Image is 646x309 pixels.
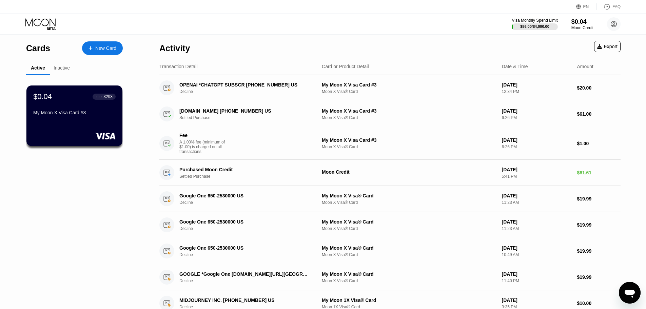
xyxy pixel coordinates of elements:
div: $86.00 / $4,000.00 [520,24,549,28]
div: Inactive [54,65,70,71]
div: Active [31,65,45,71]
iframe: Кнопка запуска окна обмена сообщениями [619,282,641,304]
div: [DOMAIN_NAME] [PHONE_NUMBER] US [179,108,311,114]
div: ● ● ● ● [96,96,102,98]
div: 11:40 PM [502,278,572,283]
div: Google One 650-2530000 US [179,193,311,198]
div: [DATE] [502,245,572,251]
div: Settled Purchase [179,174,321,179]
div: Moon Credit [322,169,496,175]
div: My Moon X Visa Card #3 [322,137,496,143]
div: Purchased Moon Credit [179,167,311,172]
div: My Moon X Visa Card #3 [322,108,496,114]
div: EN [576,3,597,10]
div: A 1.00% fee (minimum of $1.00) is charged on all transactions [179,140,230,154]
div: [DATE] [502,108,572,114]
div: My Moon X Visa Card #3 [322,82,496,88]
div: $10.00 [577,301,621,306]
div: My Moon X Visa® Card [322,245,496,251]
div: Moon X Visa® Card [322,200,496,205]
div: 5:41 PM [502,174,572,179]
div: $0.04 [571,18,593,25]
div: FAQ [597,3,621,10]
div: GOOGLE *Google One [DOMAIN_NAME][URL][GEOGRAPHIC_DATA]DeclineMy Moon X Visa® CardMoon X Visa® Car... [159,264,621,290]
div: Export [597,44,618,49]
div: OPENAI *CHATGPT SUBSCR [PHONE_NUMBER] USDeclineMy Moon X Visa Card #3Moon X Visa® Card[DATE]12:34... [159,75,621,101]
div: Google One 650-2530000 USDeclineMy Moon X Visa® CardMoon X Visa® Card[DATE]11:23 AM$19.99 [159,212,621,238]
div: Google One 650-2530000 USDeclineMy Moon X Visa® CardMoon X Visa® Card[DATE]11:23 AM$19.99 [159,186,621,212]
div: My Moon 1X Visa® Card [322,297,496,303]
div: GOOGLE *Google One [DOMAIN_NAME][URL][GEOGRAPHIC_DATA] [179,271,311,277]
div: Moon X Visa® Card [322,226,496,231]
div: Export [594,41,621,52]
div: Google One 650-2530000 USDeclineMy Moon X Visa® CardMoon X Visa® Card[DATE]10:49 AM$19.99 [159,238,621,264]
div: Moon X Visa® Card [322,89,496,94]
div: [DATE] [502,297,572,303]
div: 12:34 PM [502,89,572,94]
div: $19.99 [577,248,621,254]
div: My Moon X Visa® Card [322,271,496,277]
div: My Moon X Visa® Card [322,219,496,225]
div: Transaction Detail [159,64,197,69]
div: Card or Product Detail [322,64,369,69]
div: [DATE] [502,137,572,143]
div: 3293 [103,94,113,99]
div: Amount [577,64,593,69]
div: $0.04 [33,92,52,101]
div: Settled Purchase [179,115,321,120]
div: Moon X Visa® Card [322,252,496,257]
div: Moon X Visa® Card [322,278,496,283]
div: MIDJOURNEY INC. [PHONE_NUMBER] US [179,297,311,303]
div: $19.99 [577,274,621,280]
div: Date & Time [502,64,528,69]
div: My Moon X Visa® Card [322,193,496,198]
div: My Moon X Visa Card #3 [33,110,116,115]
div: Decline [179,89,321,94]
div: $20.00 [577,85,621,91]
div: Visa Monthly Spend Limit$86.00/$4,000.00 [512,18,557,30]
div: OPENAI *CHATGPT SUBSCR [PHONE_NUMBER] US [179,82,311,88]
div: Cards [26,43,50,53]
div: EN [583,4,589,9]
div: Decline [179,200,321,205]
div: $61.00 [577,111,621,117]
div: 11:23 AM [502,226,572,231]
div: [DATE] [502,167,572,172]
div: $19.99 [577,196,621,201]
div: $0.04Moon Credit [571,18,593,30]
div: [DATE] [502,219,572,225]
div: Visa Monthly Spend Limit [512,18,557,23]
div: FeeA 1.00% fee (minimum of $1.00) is charged on all transactionsMy Moon X Visa Card #3Moon X Visa... [159,127,621,160]
div: FAQ [612,4,621,9]
div: 11:23 AM [502,200,572,205]
div: [DOMAIN_NAME] [PHONE_NUMBER] USSettled PurchaseMy Moon X Visa Card #3Moon X Visa® Card[DATE]6:26 ... [159,101,621,127]
div: [DATE] [502,193,572,198]
div: Fee [179,133,227,138]
div: Moon X Visa® Card [322,144,496,149]
div: Decline [179,278,321,283]
div: Moon Credit [571,25,593,30]
div: Google One 650-2530000 US [179,245,311,251]
div: 6:26 PM [502,115,572,120]
div: [DATE] [502,271,572,277]
div: 6:26 PM [502,144,572,149]
div: Google One 650-2530000 US [179,219,311,225]
div: [DATE] [502,82,572,88]
div: New Card [82,41,123,55]
div: 10:49 AM [502,252,572,257]
div: Decline [179,252,321,257]
div: $1.00 [577,141,621,146]
div: Moon X Visa® Card [322,115,496,120]
div: Decline [179,226,321,231]
div: Activity [159,43,190,53]
div: $61.61 [577,170,621,175]
div: Purchased Moon CreditSettled PurchaseMoon Credit[DATE]5:41 PM$61.61 [159,160,621,186]
div: $0.04● ● ● ●3293My Moon X Visa Card #3 [26,85,122,146]
div: New Card [95,45,116,51]
div: $19.99 [577,222,621,228]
